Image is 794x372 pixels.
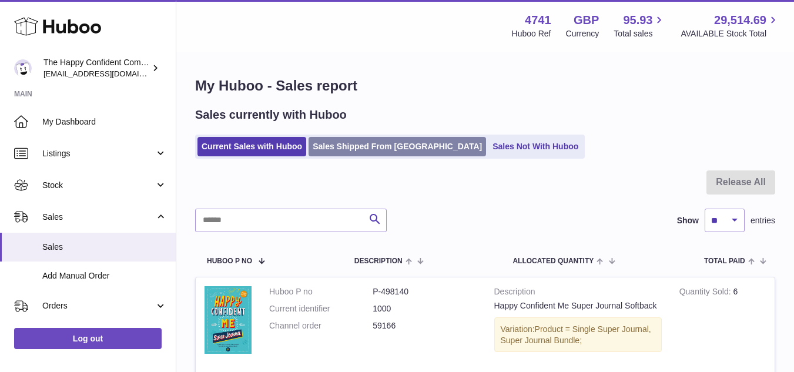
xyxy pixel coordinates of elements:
[269,303,373,314] dt: Current identifier
[677,215,699,226] label: Show
[309,137,486,156] a: Sales Shipped From [GEOGRAPHIC_DATA]
[195,76,775,95] h1: My Huboo - Sales report
[373,303,476,314] dd: 1000
[207,257,252,265] span: Huboo P no
[14,328,162,349] a: Log out
[574,12,599,28] strong: GBP
[614,28,666,39] span: Total sales
[704,257,745,265] span: Total paid
[714,12,766,28] span: 29,514.69
[623,12,652,28] span: 95.93
[501,324,651,345] span: Product = Single Super Journal, Super Journal Bundle;
[566,28,599,39] div: Currency
[42,270,167,281] span: Add Manual Order
[373,286,476,297] dd: P-498140
[42,180,155,191] span: Stock
[494,300,662,311] div: Happy Confident Me Super Journal Softback
[269,286,373,297] dt: Huboo P no
[512,257,594,265] span: ALLOCATED Quantity
[494,317,662,353] div: Variation:
[494,286,662,300] strong: Description
[205,286,252,354] img: 47411726844124.png
[42,242,167,253] span: Sales
[43,57,149,79] div: The Happy Confident Company
[512,28,551,39] div: Huboo Ref
[14,59,32,77] img: contact@happyconfident.com
[681,28,780,39] span: AVAILABLE Stock Total
[354,257,403,265] span: Description
[42,116,167,128] span: My Dashboard
[42,300,155,311] span: Orders
[614,12,666,39] a: 95.93 Total sales
[671,277,775,367] td: 6
[197,137,306,156] a: Current Sales with Huboo
[43,69,173,78] span: [EMAIL_ADDRESS][DOMAIN_NAME]
[488,137,582,156] a: Sales Not With Huboo
[373,320,476,331] dd: 59166
[525,12,551,28] strong: 4741
[42,148,155,159] span: Listings
[681,12,780,39] a: 29,514.69 AVAILABLE Stock Total
[42,212,155,223] span: Sales
[751,215,775,226] span: entries
[269,320,373,331] dt: Channel order
[195,107,347,123] h2: Sales currently with Huboo
[679,287,733,299] strong: Quantity Sold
